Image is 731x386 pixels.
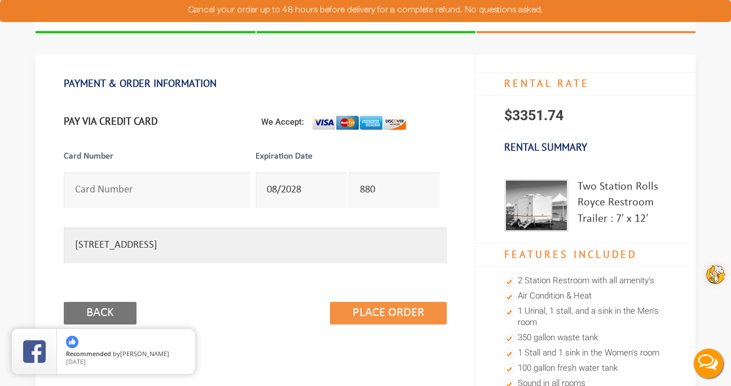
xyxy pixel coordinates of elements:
li: 2 Station Restroom with all amenity's [504,274,667,289]
h4: Features Included [476,243,695,267]
input: Place Order [330,302,447,324]
li: 350 gallon waste tank [504,331,667,346]
button: Live Chat [686,341,731,386]
h1: PAYMENT & ORDER INFORMATION [64,72,447,95]
input: Back [64,302,136,324]
label: Card Number [64,150,250,169]
li: 1 Stall and 1 sink in the Women's room [504,346,667,361]
p: $3351.74 [476,96,695,135]
span: We Accept: [261,117,312,127]
li: 100 gallon fresh water tank [504,361,667,376]
li: 1 Urinal, 1 stall, and a sink in the Men's room [504,304,667,331]
img: Review Rating [23,340,46,363]
input: MM/YYYY [256,172,346,208]
div: Two Station Rolls Royce Restroom Trailer : 7′ x 12′ [578,179,667,232]
span: by [66,350,186,358]
span: [DATE] [66,357,86,366]
h4: RENTAL RATE [476,72,695,96]
input: CVV Number [349,172,439,208]
span: Recommended [66,349,111,358]
input: Card Number [64,172,250,208]
img: thumbs up icon [66,336,78,348]
h3: Rental Summary [476,135,695,159]
li: Air Condition & Heat [504,289,667,304]
label: PAY VIA CREDIT CARD [64,115,157,128]
input: Billing Address [64,227,447,263]
label: Expiration Date [256,150,442,169]
span: [PERSON_NAME] [120,349,169,358]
